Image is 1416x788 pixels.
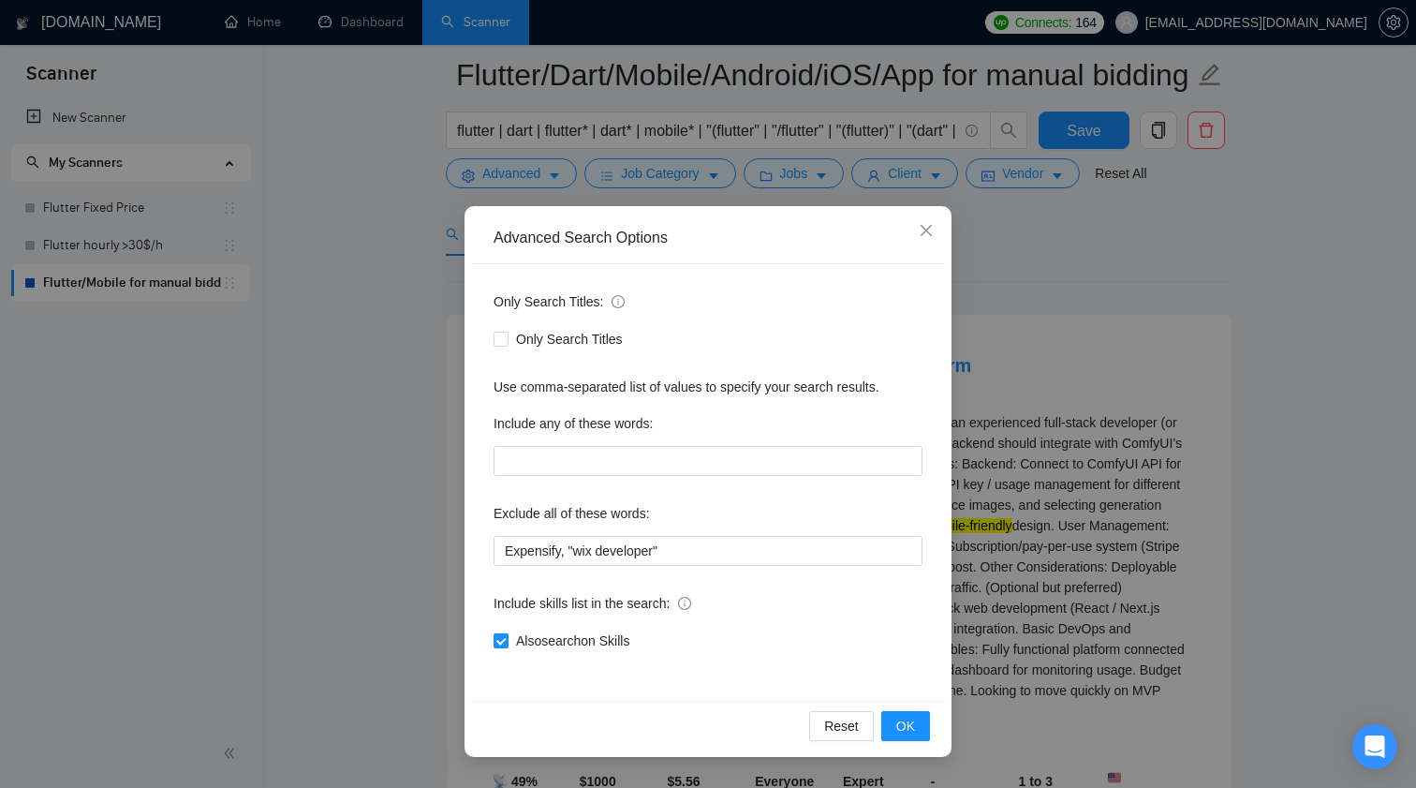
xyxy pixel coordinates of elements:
button: Close [901,206,951,257]
div: Open Intercom Messenger [1352,724,1397,769]
span: info-circle [612,295,625,308]
span: Include skills list in the search: [494,593,691,614]
span: Also search on Skills [509,631,637,651]
button: OK [881,711,930,741]
span: close [919,223,934,238]
span: info-circle [678,597,691,610]
div: Advanced Search Options [494,228,922,248]
label: Exclude all of these words: [494,498,650,528]
span: Reset [824,716,859,736]
div: Use comma-separated list of values to specify your search results. [494,377,922,397]
label: Include any of these words: [494,409,653,439]
span: Only Search Titles [509,329,630,349]
span: Only Search Titles: [494,291,625,312]
button: Reset [809,711,874,741]
span: OK [896,716,915,736]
